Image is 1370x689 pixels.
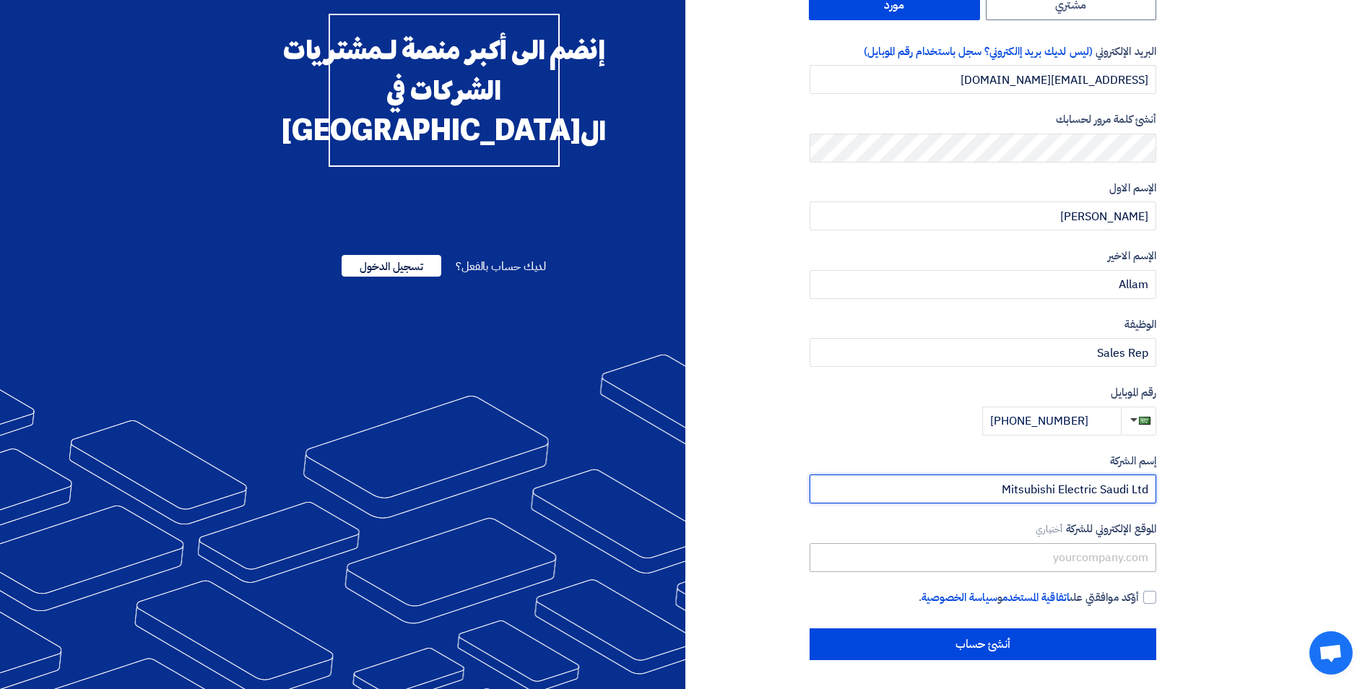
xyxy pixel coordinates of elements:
span: أؤكد موافقتي على و . [919,589,1139,606]
label: إسم الشركة [810,453,1156,469]
span: (ليس لديك بريد إالكتروني؟ سجل باستخدام رقم الموبايل) [864,43,1093,59]
div: Open chat [1309,631,1353,675]
label: الإسم الاول [810,180,1156,196]
input: أدخل الإسم الاول ... [810,201,1156,230]
label: الموقع الإلكتروني للشركة [810,521,1156,537]
label: البريد الإلكتروني [810,43,1156,60]
label: رقم الموبايل [810,384,1156,401]
input: أدخل رقم الموبايل ... [982,407,1121,435]
div: إنضم الى أكبر منصة لـمشتريات الشركات في ال[GEOGRAPHIC_DATA] [329,14,560,167]
span: أختياري [1036,522,1063,536]
label: الإسم الاخير [810,248,1156,264]
input: أدخل بريد العمل الإلكتروني الخاص بك ... [810,65,1156,94]
input: yourcompany.com [810,543,1156,572]
input: أنشئ حساب [810,628,1156,660]
span: تسجيل الدخول [342,255,441,277]
label: أنشئ كلمة مرور لحسابك [810,111,1156,128]
a: اتفاقية المستخدم [1002,589,1070,605]
input: أدخل الوظيفة ... [810,338,1156,367]
a: سياسة الخصوصية [922,589,997,605]
input: أدخل إسم الشركة ... [810,474,1156,503]
a: تسجيل الدخول [342,258,441,275]
span: لديك حساب بالفعل؟ [456,258,546,275]
label: الوظيفة [810,316,1156,333]
input: أدخل الإسم الاخير ... [810,270,1156,299]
